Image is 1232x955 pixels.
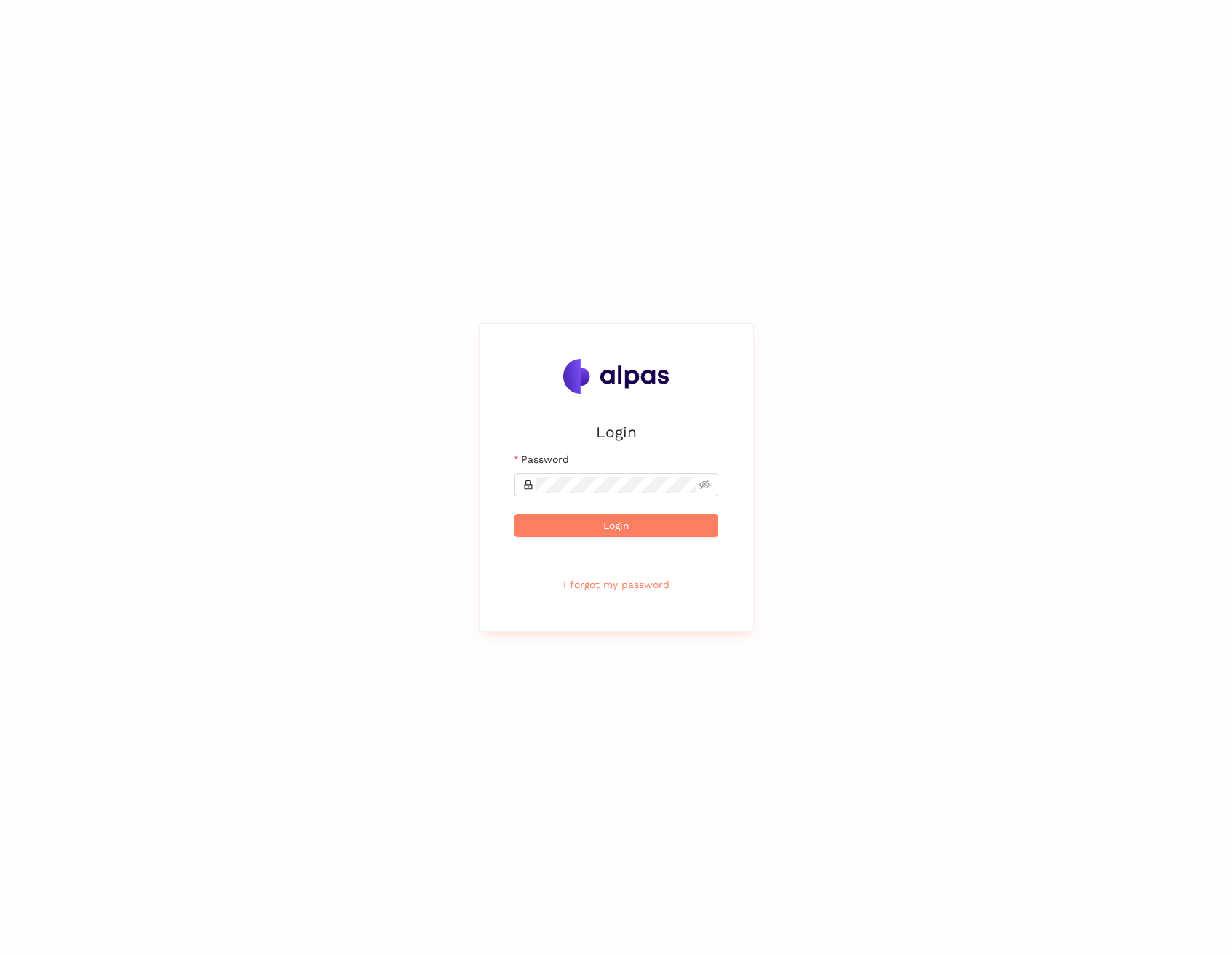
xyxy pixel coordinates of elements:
span: Login [603,518,629,534]
span: lock [523,480,533,490]
label: Password [514,451,569,467]
span: I forgot my password [563,576,669,593]
input: Password [536,477,696,493]
img: Alpas.ai Logo [563,359,669,394]
button: I forgot my password [514,573,718,596]
span: eye-invisible [699,480,710,490]
h2: Login [514,420,718,444]
button: Login [514,514,718,537]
